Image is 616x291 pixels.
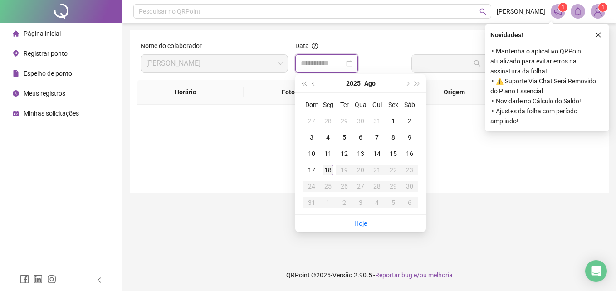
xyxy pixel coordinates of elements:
[323,116,333,126] div: 28
[13,30,19,37] span: home
[388,116,399,126] div: 1
[306,132,317,143] div: 3
[388,132,399,143] div: 8
[320,178,336,194] td: 2025-08-25
[354,220,367,227] a: Hoje
[303,178,320,194] td: 2025-08-24
[352,113,369,129] td: 2025-07-30
[320,194,336,211] td: 2025-09-01
[490,46,604,76] span: ⚬ Mantenha o aplicativo QRPoint atualizado para evitar erros na assinatura da folha!
[385,145,401,162] td: 2025-08-15
[303,194,320,211] td: 2025-08-31
[339,197,350,208] div: 2
[20,275,29,284] span: facebook
[401,178,418,194] td: 2025-08-30
[369,97,385,113] th: Qui
[274,80,332,105] th: Foto
[306,148,317,159] div: 10
[323,148,333,159] div: 11
[404,165,415,175] div: 23
[13,70,19,77] span: file
[369,145,385,162] td: 2025-08-14
[336,162,352,178] td: 2025-08-19
[369,194,385,211] td: 2025-09-04
[336,178,352,194] td: 2025-08-26
[96,277,103,283] span: left
[388,165,399,175] div: 22
[339,132,350,143] div: 5
[372,181,382,192] div: 28
[339,148,350,159] div: 12
[401,194,418,211] td: 2025-09-06
[352,97,369,113] th: Qua
[412,74,422,92] button: super-next-year
[309,74,319,92] button: prev-year
[369,178,385,194] td: 2025-08-28
[574,7,582,15] span: bell
[436,80,512,105] th: Origem
[24,30,61,37] span: Página inicial
[336,97,352,113] th: Ter
[372,116,382,126] div: 31
[411,54,598,73] button: Buscar registros
[554,7,562,15] span: notification
[355,181,366,192] div: 27
[352,162,369,178] td: 2025-08-20
[24,70,72,77] span: Espelho de ponto
[306,181,317,192] div: 24
[320,145,336,162] td: 2025-08-11
[332,272,352,279] span: Versão
[490,106,604,126] span: ⚬ Ajustes da folha com período ampliado!
[346,74,361,92] button: year panel
[303,129,320,145] td: 2025-08-03
[355,165,366,175] div: 20
[167,80,244,105] th: Horário
[24,90,65,97] span: Meus registros
[401,162,418,178] td: 2025-08-23
[146,55,283,72] span: ERICA ESTRELA DOS SANTOS
[306,116,317,126] div: 27
[336,113,352,129] td: 2025-07-29
[404,132,415,143] div: 9
[558,3,567,12] sup: 1
[601,4,605,10] span: 1
[591,5,605,18] img: 90196
[336,194,352,211] td: 2025-09-02
[497,6,545,16] span: [PERSON_NAME]
[13,50,19,57] span: environment
[47,275,56,284] span: instagram
[323,181,333,192] div: 25
[404,181,415,192] div: 30
[336,145,352,162] td: 2025-08-12
[303,113,320,129] td: 2025-07-27
[401,129,418,145] td: 2025-08-09
[320,97,336,113] th: Seg
[122,259,616,291] footer: QRPoint © 2025 - 2.90.5 -
[490,30,523,40] span: Novidades !
[352,178,369,194] td: 2025-08-27
[388,197,399,208] div: 5
[339,165,350,175] div: 19
[372,197,382,208] div: 4
[388,148,399,159] div: 15
[355,116,366,126] div: 30
[372,132,382,143] div: 7
[598,3,607,12] sup: Atualize o seu contato no menu Meus Dados
[306,165,317,175] div: 17
[320,162,336,178] td: 2025-08-18
[339,116,350,126] div: 29
[355,197,366,208] div: 3
[141,41,208,51] label: Nome do colaborador
[148,148,591,158] div: Não há dados
[323,165,333,175] div: 18
[479,8,486,15] span: search
[372,148,382,159] div: 14
[34,275,43,284] span: linkedin
[364,74,376,92] button: month panel
[320,129,336,145] td: 2025-08-04
[352,194,369,211] td: 2025-09-03
[299,74,309,92] button: super-prev-year
[13,90,19,97] span: clock-circle
[401,113,418,129] td: 2025-08-02
[369,162,385,178] td: 2025-08-21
